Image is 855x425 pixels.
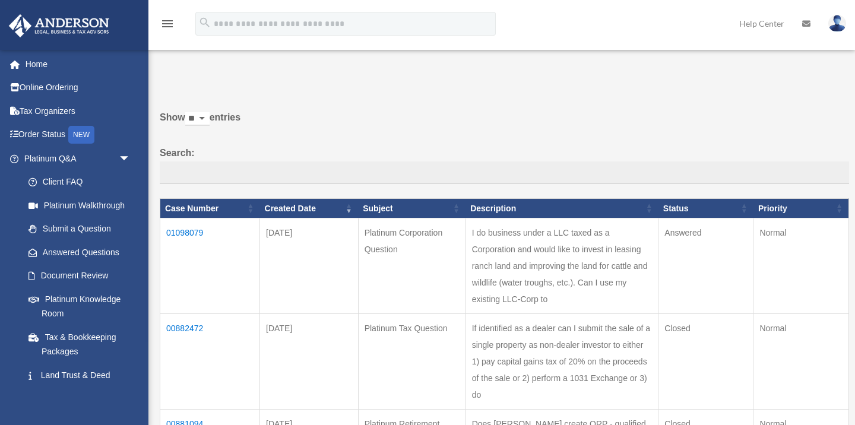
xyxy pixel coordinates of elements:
td: Closed [658,314,753,410]
a: menu [160,21,175,31]
a: Document Review [17,264,142,288]
th: Subject: activate to sort column ascending [358,198,465,218]
a: Home [8,52,148,76]
a: Land Trust & Deed Forum [17,363,142,401]
input: Search: [160,161,849,184]
label: Show entries [160,109,849,138]
span: arrow_drop_down [119,147,142,171]
td: 01098079 [160,218,260,314]
td: Normal [753,218,849,314]
td: I do business under a LLC taxed as a Corporation and would like to invest in leasing ranch land a... [465,218,658,314]
i: search [198,16,211,29]
td: Platinum Tax Question [358,314,465,410]
th: Case Number: activate to sort column ascending [160,198,260,218]
th: Status: activate to sort column ascending [658,198,753,218]
a: Online Ordering [8,76,148,100]
a: Submit a Question [17,217,142,241]
th: Description: activate to sort column ascending [465,198,658,218]
img: Anderson Advisors Platinum Portal [5,14,113,37]
td: If identified as a dealer can I submit the sale of a single property as non-dealer investor to ei... [465,314,658,410]
th: Created Date: activate to sort column ascending [260,198,359,218]
a: Platinum Q&Aarrow_drop_down [8,147,142,170]
td: Platinum Corporation Question [358,218,465,314]
a: Answered Questions [17,240,137,264]
a: Client FAQ [17,170,142,194]
td: Answered [658,218,753,314]
td: [DATE] [260,314,359,410]
a: Order StatusNEW [8,123,148,147]
td: Normal [753,314,849,410]
i: menu [160,17,175,31]
select: Showentries [185,112,210,126]
a: Tax & Bookkeeping Packages [17,325,142,363]
td: [DATE] [260,218,359,314]
div: NEW [68,126,94,144]
td: 00882472 [160,314,260,410]
label: Search: [160,145,849,184]
img: User Pic [828,15,846,32]
th: Priority: activate to sort column ascending [753,198,849,218]
a: Platinum Knowledge Room [17,287,142,325]
a: Tax Organizers [8,99,148,123]
a: Platinum Walkthrough [17,194,142,217]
